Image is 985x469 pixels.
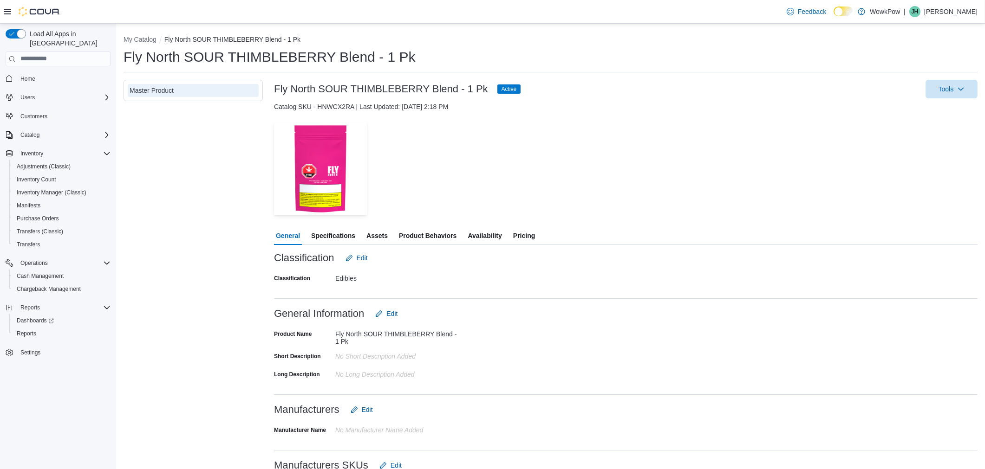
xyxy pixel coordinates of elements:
[13,315,58,326] a: Dashboards
[912,6,919,17] span: JH
[17,148,111,159] span: Inventory
[274,330,312,338] label: Product Name
[13,187,90,198] a: Inventory Manager (Classic)
[909,6,920,17] div: Jenny Hart
[399,226,457,245] span: Product Behaviors
[13,213,63,224] a: Purchase Orders
[2,147,114,160] button: Inventory
[17,302,44,313] button: Reports
[2,301,114,314] button: Reports
[357,253,368,263] span: Edit
[497,84,521,94] span: Active
[9,283,114,296] button: Chargeback Management
[9,238,114,251] button: Transfers
[870,6,900,17] p: WowkPow
[13,283,85,295] a: Chargeback Management
[17,163,71,170] span: Adjustments (Classic)
[26,29,111,48] span: Load All Apps in [GEOGRAPHIC_DATA]
[13,270,67,282] a: Cash Management
[17,330,36,337] span: Reports
[20,94,35,101] span: Users
[9,186,114,199] button: Inventory Manager (Classic)
[20,150,43,157] span: Inventory
[274,308,364,319] h3: General Information
[13,226,111,237] span: Transfers (Classic)
[9,225,114,238] button: Transfers (Classic)
[335,271,460,282] div: Edibles
[366,226,388,245] span: Assets
[17,228,63,235] span: Transfers (Classic)
[2,128,114,141] button: Catalog
[13,174,111,185] span: Inventory Count
[13,187,111,198] span: Inventory Manager (Classic)
[17,176,56,183] span: Inventory Count
[17,92,39,103] button: Users
[17,215,59,222] span: Purchase Orders
[904,6,906,17] p: |
[13,239,44,250] a: Transfers
[20,75,35,83] span: Home
[335,367,460,378] div: No Long Description added
[13,315,111,326] span: Dashboards
[17,111,51,122] a: Customers
[274,426,326,434] label: Manufacturer Name
[9,314,114,327] a: Dashboards
[834,6,853,16] input: Dark Mode
[20,304,40,311] span: Reports
[17,110,111,122] span: Customers
[20,131,39,139] span: Catalog
[9,199,114,212] button: Manifests
[19,7,60,16] img: Cova
[798,7,826,16] span: Feedback
[9,270,114,283] button: Cash Management
[13,239,111,250] span: Transfers
[130,86,257,95] div: Master Product
[13,161,111,172] span: Adjustments (Classic)
[124,35,978,46] nav: An example of EuiBreadcrumbs
[124,48,416,66] h1: Fly North SOUR THIMBLEBERRY Blend - 1 Pk
[335,327,460,345] div: Fly North SOUR THIMBLEBERRY Blend - 1 Pk
[2,109,114,123] button: Customers
[783,2,830,21] a: Feedback
[124,36,157,43] button: My Catalog
[274,102,978,111] div: Catalog SKU - HNWCX2RA | Last Updated: [DATE] 2:18 PM
[362,405,373,414] span: Edit
[13,174,60,185] a: Inventory Count
[20,349,40,356] span: Settings
[274,252,334,263] h3: Classification
[342,249,372,267] button: Edit
[164,36,300,43] button: Fly North SOUR THIMBLEBERRY Blend - 1 Pk
[17,189,86,196] span: Inventory Manager (Classic)
[13,200,111,211] span: Manifests
[17,129,43,141] button: Catalog
[17,129,111,141] span: Catalog
[274,122,367,215] img: Image for Fly North SOUR THIMBLEBERRY Blend - 1 Pk
[13,213,111,224] span: Purchase Orders
[13,328,111,339] span: Reports
[9,212,114,225] button: Purchase Orders
[386,309,398,318] span: Edit
[13,200,44,211] a: Manifests
[335,349,460,360] div: No Short Description added
[17,257,52,269] button: Operations
[17,257,111,269] span: Operations
[924,6,978,17] p: [PERSON_NAME]
[468,226,502,245] span: Availability
[926,80,978,98] button: Tools
[17,317,54,324] span: Dashboards
[2,72,114,85] button: Home
[17,347,111,358] span: Settings
[274,353,321,360] label: Short Description
[13,328,40,339] a: Reports
[17,241,40,248] span: Transfers
[13,270,111,282] span: Cash Management
[17,73,39,84] a: Home
[9,160,114,173] button: Adjustments (Classic)
[372,304,401,323] button: Edit
[9,327,114,340] button: Reports
[17,272,64,280] span: Cash Management
[17,202,40,209] span: Manifests
[513,226,535,245] span: Pricing
[17,92,111,103] span: Users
